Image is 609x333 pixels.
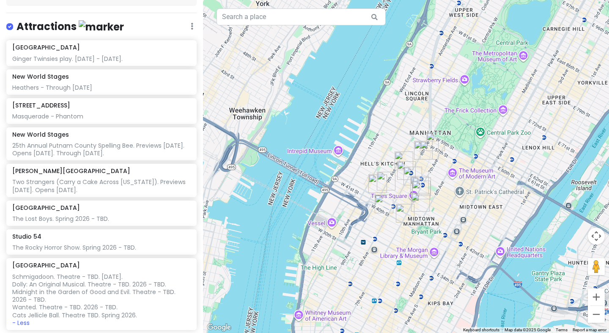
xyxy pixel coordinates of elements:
[12,233,41,240] h6: Studio 54
[12,215,190,223] div: The Lost Boys. Spring 2026 - TBD.
[12,113,190,120] div: Masquerade - Phantom
[403,167,422,185] div: Longacre Theatre
[588,228,605,245] button: Map camera controls
[505,327,551,332] span: Map data ©2025 Google
[414,141,433,160] div: Studio 54
[16,20,124,34] h4: Attractions
[12,178,190,193] div: Two Strangers (Carry a Cake Across [US_STATE]). Previews [DATE]. Opens [DATE].
[12,319,30,327] button: - Less
[412,177,431,196] div: Palace Theatre
[556,327,568,332] a: Terms (opens in new tab)
[205,322,233,333] a: Open this area in Google Maps (opens a new window)
[205,322,233,333] img: Google
[375,195,393,213] div: Dear Irving on Hudson Rooftop Bar
[397,161,416,180] div: Sir Henry’s
[217,8,386,25] input: Search a place
[463,327,499,333] button: Keyboard shortcuts
[588,289,605,305] button: Zoom in
[396,204,414,223] div: The Independent
[12,167,130,175] h6: [PERSON_NAME][GEOGRAPHIC_DATA]
[395,151,413,170] div: New World Stages
[588,258,605,275] button: Drag Pegman onto the map to open Street View
[12,244,190,251] div: The Rocky Horror Show. Spring 2026 - TBD.
[426,132,445,151] div: 218 W 57th St
[588,306,605,323] button: Zoom out
[12,44,80,51] h6: [GEOGRAPHIC_DATA]
[411,193,430,212] div: The Long Room
[12,131,69,138] h6: New World Stages
[12,142,190,157] div: 25th Annual Putnam County Spelling Bee. Previews [DATE]. Opens [DATE]. Through [DATE].
[412,181,431,199] div: Havana Central Times Square
[377,172,395,190] div: The Friki TIki
[420,141,439,160] div: Dear Irving on Broadway
[12,73,69,80] h6: New World Stages
[12,84,190,91] div: Heathers - Through [DATE]
[12,204,80,212] h6: [GEOGRAPHIC_DATA]
[79,20,124,33] img: marker
[410,176,429,195] div: Theater District
[12,261,80,269] h6: [GEOGRAPHIC_DATA]
[12,102,70,109] h6: [STREET_ADDRESS]
[368,174,387,193] div: The Purple Tongue Wine Bar
[573,327,606,332] a: Report a map error
[12,273,190,319] div: Schmigadoon. Theatre - TBD. [DATE]. Dolly: An Original Musical. Theatre - TBD. 2026 - TBD. Midnig...
[12,55,190,63] div: Ginger Twinsies play. [DATE] - [DATE].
